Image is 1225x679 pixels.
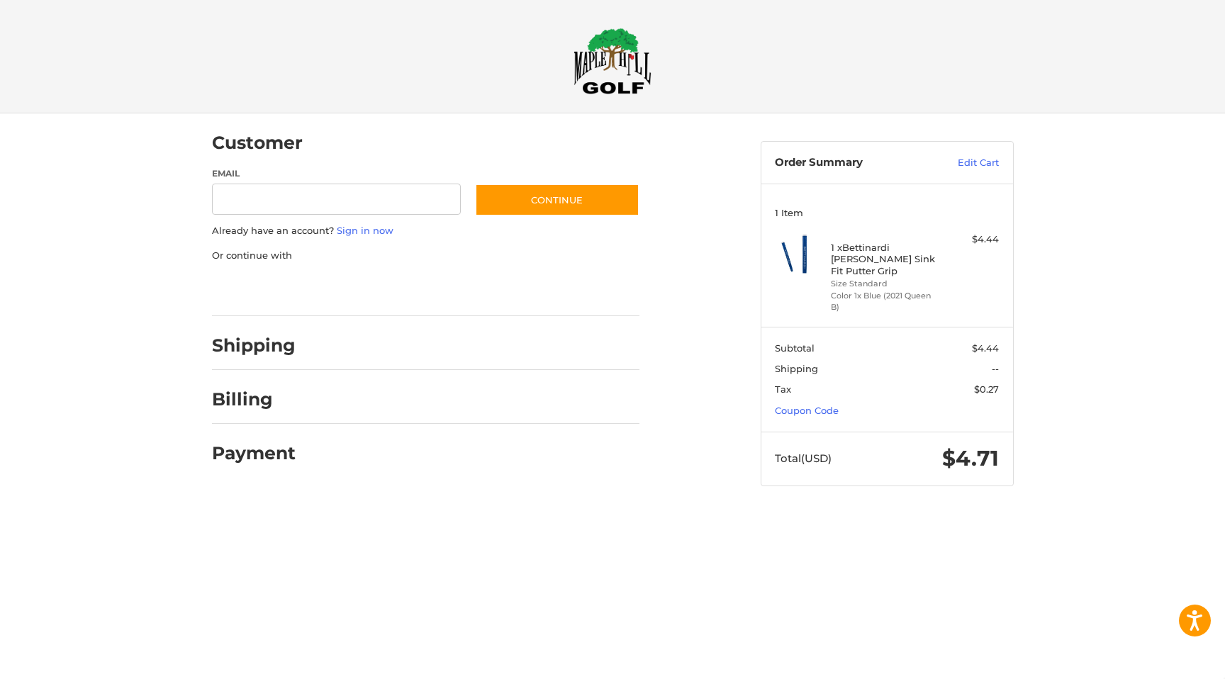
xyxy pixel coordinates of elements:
[831,290,939,313] li: Color 1x Blue (2021 Queen B)
[212,167,462,180] label: Email
[992,363,999,374] span: --
[974,383,999,395] span: $0.27
[775,383,791,395] span: Tax
[447,276,554,302] iframe: PayPal-venmo
[212,224,639,238] p: Already have an account?
[831,278,939,290] li: Size Standard
[212,335,296,357] h2: Shipping
[775,207,999,218] h3: 1 Item
[328,276,434,302] iframe: PayPal-paylater
[212,249,639,263] p: Or continue with
[775,156,927,170] h3: Order Summary
[574,28,651,94] img: Maple Hill Golf
[775,342,815,354] span: Subtotal
[943,232,999,247] div: $4.44
[831,242,939,276] h4: 1 x Bettinardi [PERSON_NAME] Sink Fit Putter Grip
[775,451,832,465] span: Total (USD)
[337,225,393,236] a: Sign in now
[212,388,295,410] h2: Billing
[475,184,639,216] button: Continue
[207,276,313,302] iframe: PayPal-paypal
[212,442,296,464] h2: Payment
[775,363,818,374] span: Shipping
[927,156,999,170] a: Edit Cart
[942,445,999,471] span: $4.71
[212,132,303,154] h2: Customer
[775,405,839,416] a: Coupon Code
[972,342,999,354] span: $4.44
